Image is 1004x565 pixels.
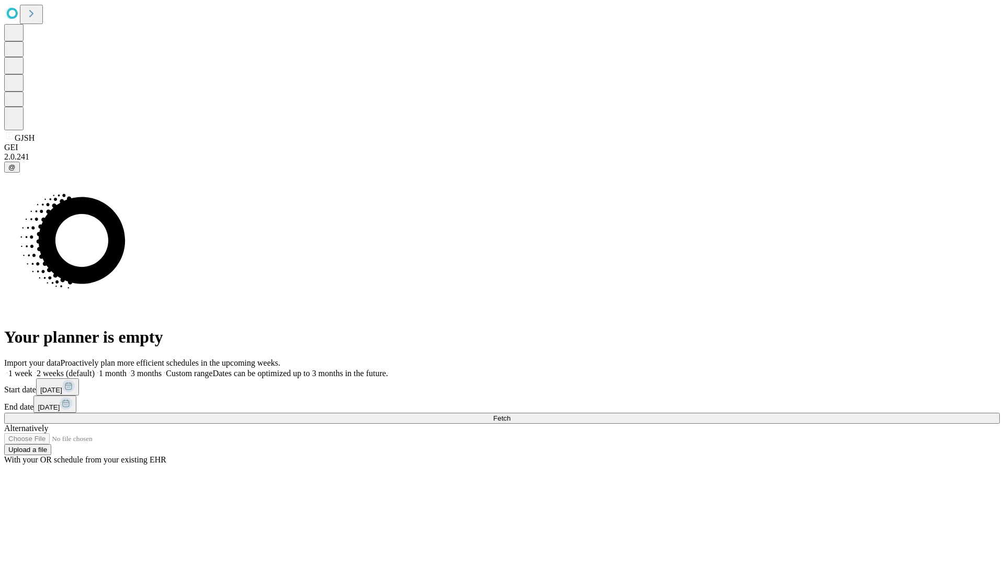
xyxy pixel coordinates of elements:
span: Proactively plan more efficient schedules in the upcoming weeks. [61,358,280,367]
span: 2 weeks (default) [37,369,95,378]
button: @ [4,162,20,173]
span: Custom range [166,369,212,378]
div: End date [4,395,1000,413]
span: Alternatively [4,424,48,433]
span: Fetch [493,414,510,422]
span: @ [8,163,16,171]
div: 2.0.241 [4,152,1000,162]
button: Fetch [4,413,1000,424]
span: [DATE] [40,386,62,394]
span: [DATE] [38,403,60,411]
div: Start date [4,378,1000,395]
span: GJSH [15,133,35,142]
button: [DATE] [36,378,79,395]
span: 3 months [131,369,162,378]
h1: Your planner is empty [4,327,1000,347]
div: GEI [4,143,1000,152]
span: Import your data [4,358,61,367]
button: [DATE] [33,395,76,413]
span: With your OR schedule from your existing EHR [4,455,166,464]
button: Upload a file [4,444,51,455]
span: 1 month [99,369,127,378]
span: Dates can be optimized up to 3 months in the future. [213,369,388,378]
span: 1 week [8,369,32,378]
